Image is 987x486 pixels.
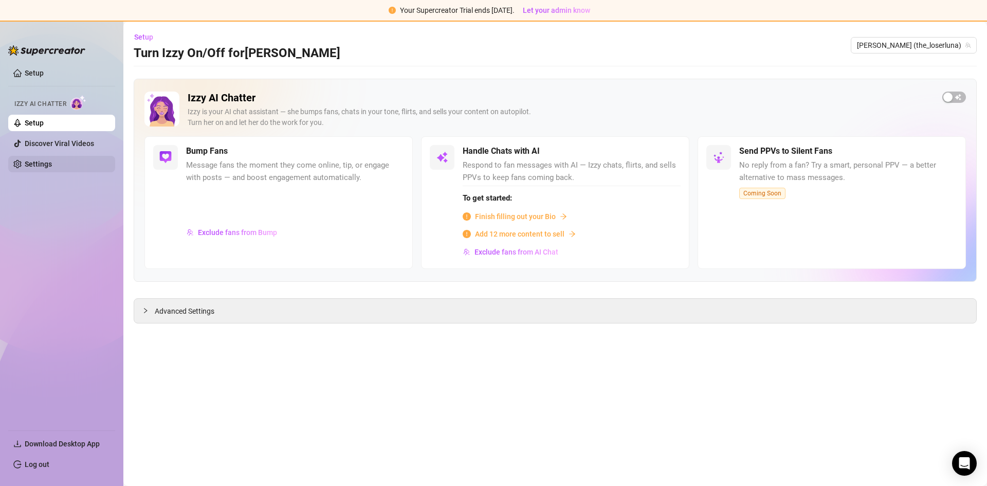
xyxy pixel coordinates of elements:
[134,45,340,62] h3: Turn Izzy On/Off for [PERSON_NAME]
[188,92,934,104] h2: Izzy AI Chatter
[134,29,161,45] button: Setup
[188,106,934,128] div: Izzy is your AI chat assistant — she bumps fans, chats in your tone, flirts, and sells your conte...
[144,92,179,127] img: Izzy AI Chatter
[70,95,86,110] img: AI Chatter
[155,305,214,317] span: Advanced Settings
[25,69,44,77] a: Setup
[463,248,470,256] img: svg%3e
[186,159,404,184] span: Message fans the moment they come online, tip, or engage with posts — and boost engagement automa...
[159,151,172,164] img: svg%3e
[13,440,22,448] span: download
[198,228,277,237] span: Exclude fans from Bump
[857,38,971,53] span: Luna (the_loserluna)
[186,224,278,241] button: Exclude fans from Bump
[712,151,725,164] img: svg%3e
[389,7,396,14] span: exclamation-circle
[186,145,228,157] h5: Bump Fans
[142,308,149,314] span: collapsed
[463,244,559,260] button: Exclude fans from AI Chat
[25,160,52,168] a: Settings
[134,33,153,41] span: Setup
[739,145,832,157] h5: Send PPVs to Silent Fans
[463,230,471,238] span: info-circle
[523,6,590,14] span: Let your admin know
[187,229,194,236] img: svg%3e
[952,451,977,476] div: Open Intercom Messenger
[463,193,512,203] strong: To get started:
[475,211,556,222] span: Finish filling out your Bio
[400,6,515,14] span: Your Supercreator Trial ends [DATE].
[560,213,567,220] span: arrow-right
[475,228,564,240] span: Add 12 more content to sell
[965,42,971,48] span: team
[436,151,448,164] img: svg%3e
[474,248,558,256] span: Exclude fans from AI Chat
[463,212,471,221] span: info-circle
[25,139,94,148] a: Discover Viral Videos
[14,99,66,109] span: Izzy AI Chatter
[25,119,44,127] a: Setup
[519,4,594,16] button: Let your admin know
[25,460,49,469] a: Log out
[8,45,85,56] img: logo-BBDzfeDw.svg
[739,188,785,199] span: Coming Soon
[569,230,576,238] span: arrow-right
[463,159,681,184] span: Respond to fan messages with AI — Izzy chats, flirts, and sells PPVs to keep fans coming back.
[739,159,957,184] span: No reply from a fan? Try a smart, personal PPV — a better alternative to mass messages.
[142,305,155,316] div: collapsed
[25,440,100,448] span: Download Desktop App
[463,145,540,157] h5: Handle Chats with AI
